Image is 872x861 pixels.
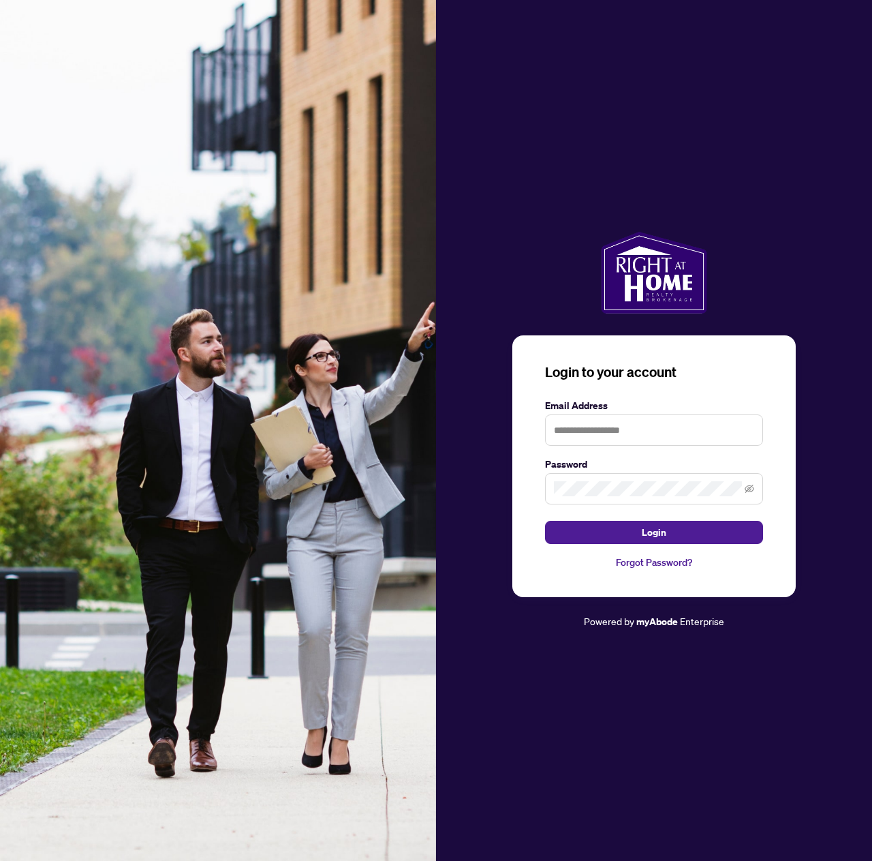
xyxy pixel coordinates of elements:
a: myAbode [636,614,678,629]
label: Password [545,457,763,472]
button: Login [545,521,763,544]
label: Email Address [545,398,763,413]
span: Enterprise [680,615,724,627]
span: Login [642,522,666,543]
span: eye-invisible [745,484,754,494]
a: Forgot Password? [545,555,763,570]
img: ma-logo [601,232,706,314]
span: Powered by [584,615,634,627]
h3: Login to your account [545,363,763,382]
